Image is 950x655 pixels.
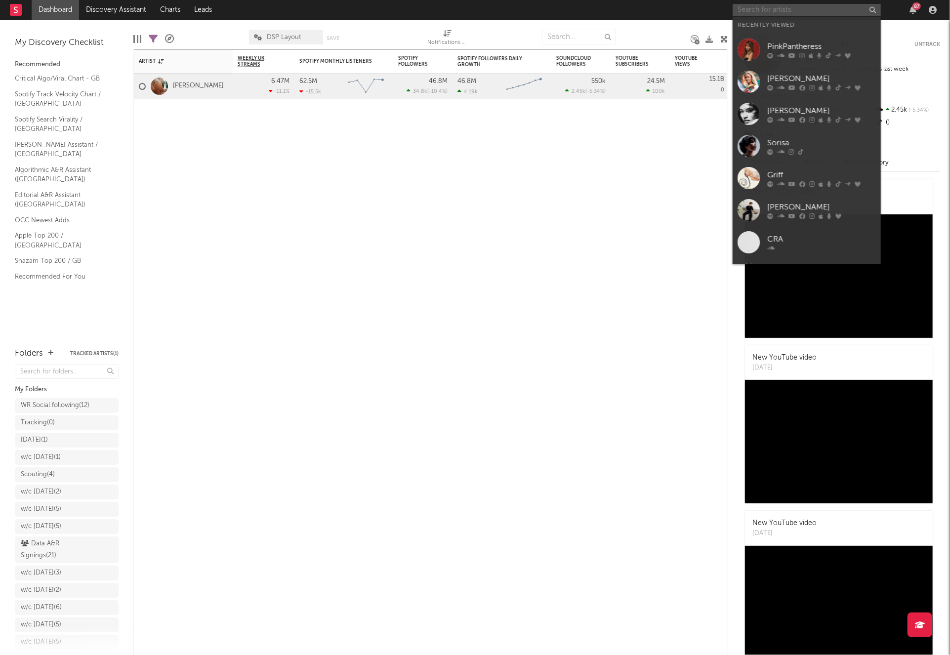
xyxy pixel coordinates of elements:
div: w/c [DATE] ( 5 ) [21,503,61,515]
a: w/c [DATE](2) [15,485,119,499]
div: New YouTube video [752,518,817,529]
div: w/c [DATE] ( 5 ) [21,636,61,648]
div: My Folders [15,384,119,396]
div: 4.19k [457,88,478,95]
div: New YouTube video [752,353,817,363]
div: Edit Columns [133,25,141,53]
div: Spotify Monthly Listeners [299,58,373,64]
div: Data A&R Signings ( 21 ) [21,538,90,562]
div: [PERSON_NAME] [767,201,876,213]
span: 2.45k [572,89,585,94]
a: w/c [DATE](3) [15,566,119,580]
div: [DATE] [752,529,817,538]
button: Tracked Artists(1) [70,351,119,356]
a: WR Social following(12) [15,398,119,413]
div: w/c [DATE] ( 5 ) [21,619,61,631]
div: 0 [874,117,940,129]
div: PinkPantheress [767,41,876,52]
a: Scouting(4) [15,467,119,482]
a: Spotify Track Velocity Chart / [GEOGRAPHIC_DATA] [15,89,109,109]
a: OCC Newest Adds [15,215,109,226]
div: YouTube Subscribers [616,55,650,67]
a: Algorithmic A&R Assistant ([GEOGRAPHIC_DATA]) [15,164,109,185]
div: w/c [DATE] ( 3 ) [21,567,61,579]
div: SoundCloud Followers [556,55,591,67]
a: [PERSON_NAME] [733,66,881,98]
a: w/c [DATE](5) [15,502,119,517]
a: [PERSON_NAME] Assistant / [GEOGRAPHIC_DATA] [15,139,109,160]
a: Critical Algo/Viral Chart - GB [15,73,109,84]
div: 550k [591,78,606,84]
div: 62.5M [299,78,317,84]
div: My Discovery Checklist [15,37,119,49]
div: w/c [DATE] ( 2 ) [21,486,61,498]
div: w/c [DATE] ( 6 ) [21,602,62,614]
a: Editorial A&R Assistant ([GEOGRAPHIC_DATA]) [15,190,109,210]
a: w/c [DATE](5) [15,519,119,534]
div: Filters(1 of 1) [149,25,158,53]
button: Save [327,36,339,41]
a: PinkPantheress [733,34,881,66]
div: w/c [DATE] ( 2 ) [21,584,61,596]
div: A&R Pipeline [165,25,174,53]
div: Spotify Followers Daily Growth [457,56,532,68]
span: 34.8k [413,89,427,94]
div: Artist [139,58,213,64]
div: 46.8M [429,78,448,84]
a: Sorisa [733,130,881,162]
div: Scouting ( 4 ) [21,469,55,481]
div: 24.5M [647,78,665,84]
input: Search for artists [733,4,881,16]
div: 0 [675,74,724,98]
svg: Chart title [344,74,388,99]
button: 87 [909,6,916,14]
div: [DATE] [752,363,817,373]
div: [PERSON_NAME] [767,73,876,84]
div: YouTube Views [675,55,709,67]
div: 46.8M [457,78,476,84]
a: w/c [DATE](5) [15,635,119,650]
a: Recommended For You [15,271,109,282]
div: Recently Viewed [738,19,876,31]
a: Data A&R Signings(21) [15,536,119,563]
a: w/c [DATE](2) [15,583,119,598]
div: Notifications (Artist) [428,37,467,49]
a: Griff [733,162,881,194]
span: DSP Layout [267,34,301,41]
a: [DATE](1) [15,433,119,448]
a: Tracking(0) [15,415,119,430]
a: w/c [DATE](5) [15,617,119,632]
div: Recommended [15,59,119,71]
a: Soluna [733,258,881,290]
button: Untrack [914,40,940,49]
div: w/c [DATE] ( 5 ) [21,521,61,532]
div: [DATE] ( 1 ) [21,434,48,446]
a: [PERSON_NAME] [733,194,881,226]
div: Notifications (Artist) [428,25,467,53]
div: 6.47M [271,78,289,84]
a: [PERSON_NAME] [173,82,224,90]
div: Tracking ( 0 ) [21,417,55,429]
span: -10.4 % [429,89,446,94]
div: ( ) [565,88,606,94]
div: w/c [DATE] ( 1 ) [21,451,61,463]
a: Spotify Search Virality / [GEOGRAPHIC_DATA] [15,114,109,134]
div: -11.1 % [269,88,289,94]
span: Weekly UK Streams [238,55,275,67]
a: Shazam Top 200 / GB [15,255,109,266]
a: w/c [DATE](6) [15,600,119,615]
div: CRA [767,233,876,245]
input: Search for folders... [15,365,119,379]
div: [PERSON_NAME] [767,105,876,117]
div: Sorisa [767,137,876,149]
span: -5.34 % [587,89,604,94]
input: Search... [542,30,616,44]
div: -15.5k [299,88,321,95]
div: Spotify Followers [398,55,433,67]
div: Griff [767,169,876,181]
a: Apple Top 200 / [GEOGRAPHIC_DATA] [15,230,109,250]
span: -5.34 % [908,108,929,113]
div: 15.1B [709,76,724,82]
a: [PERSON_NAME] [733,98,881,130]
svg: Chart title [502,74,546,99]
